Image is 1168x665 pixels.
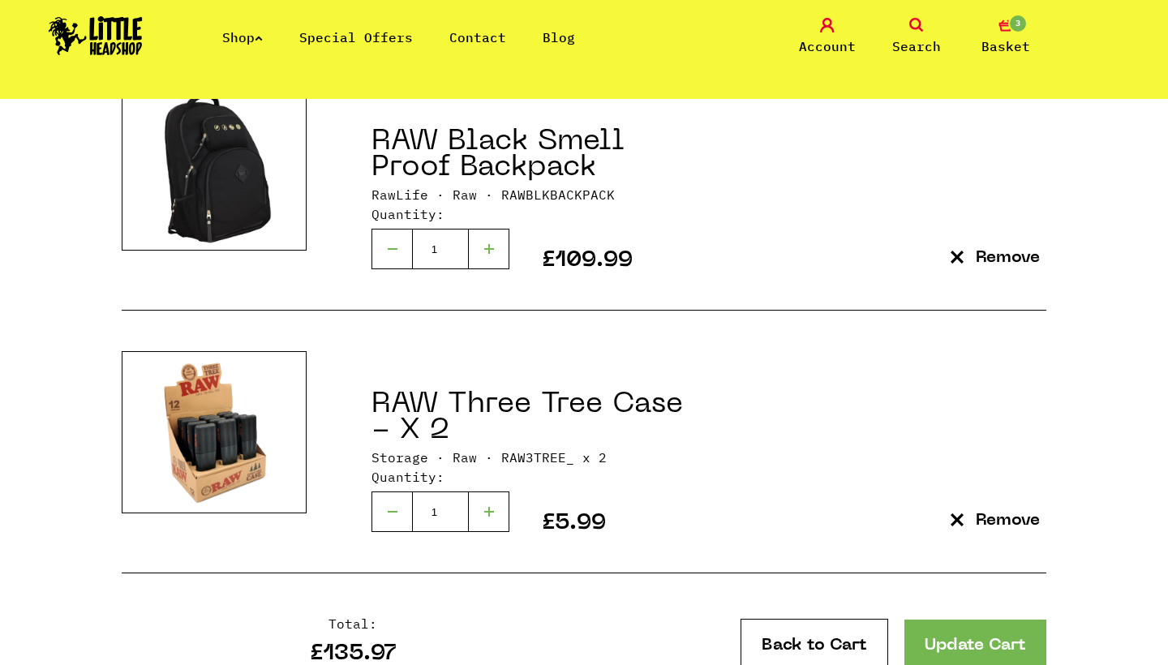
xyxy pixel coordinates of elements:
[371,204,444,224] label: Quantity:
[981,36,1030,56] span: Basket
[122,646,584,663] p: £135.97
[371,467,444,487] label: Quantity:
[150,89,278,250] img: Product
[965,18,1046,56] a: 3 Basket
[453,187,493,203] span: Brand
[543,29,575,45] a: Blog
[371,391,683,444] a: RAW Three Tree Case - X 2
[976,513,1040,530] p: Remove
[501,449,607,466] span: SKU
[944,510,1046,532] button: Remove
[892,36,941,56] span: Search
[976,250,1040,267] p: Remove
[449,29,506,45] a: Contact
[453,449,493,466] span: Brand
[501,187,615,203] span: SKU
[299,29,413,45] a: Special Offers
[799,36,856,56] span: Account
[371,128,625,182] a: RAW Black Smell Proof Backpack
[150,352,278,513] img: Product
[542,252,633,269] p: £109.99
[122,614,584,633] p: Total:
[542,515,606,532] p: £5.99
[371,449,444,466] span: Category
[1008,14,1028,33] span: 3
[876,18,957,56] a: Search
[371,187,444,203] span: Category
[49,16,143,55] img: Little Head Shop Logo
[222,29,263,45] a: Shop
[944,247,1046,269] button: Remove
